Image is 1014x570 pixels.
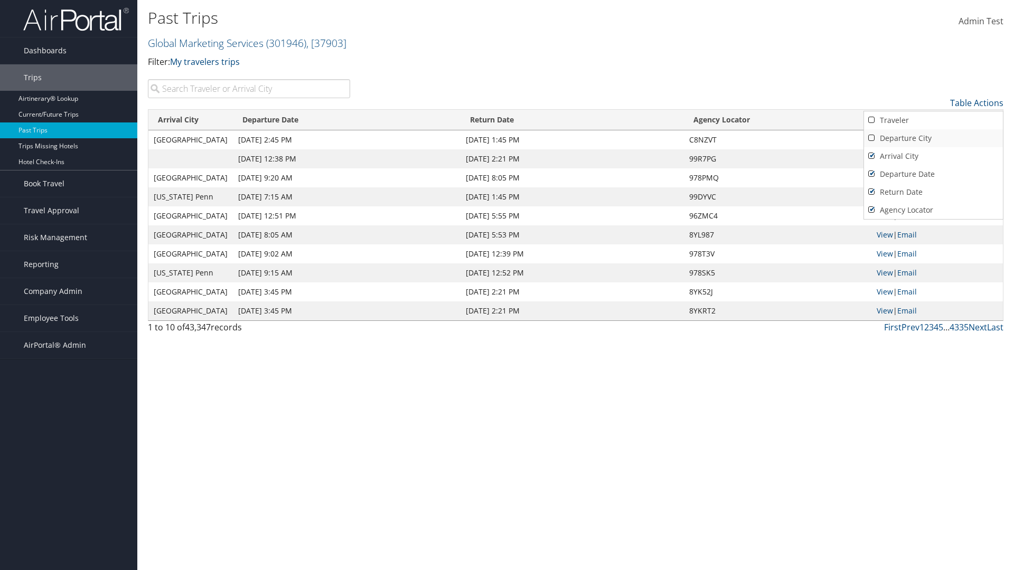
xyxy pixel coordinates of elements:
[24,170,64,197] span: Book Travel
[864,147,1003,165] a: Arrival City
[864,165,1003,183] a: Departure Date
[864,201,1003,219] a: Agency Locator
[24,305,79,331] span: Employee Tools
[24,197,79,224] span: Travel Approval
[24,278,82,305] span: Company Admin
[24,64,42,91] span: Trips
[24,251,59,278] span: Reporting
[864,183,1003,201] a: Return Date
[864,129,1003,147] a: Departure City
[23,7,129,32] img: airportal-logo.png
[24,224,87,251] span: Risk Management
[24,332,86,358] span: AirPortal® Admin
[24,37,67,64] span: Dashboards
[864,111,1003,129] a: Traveler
